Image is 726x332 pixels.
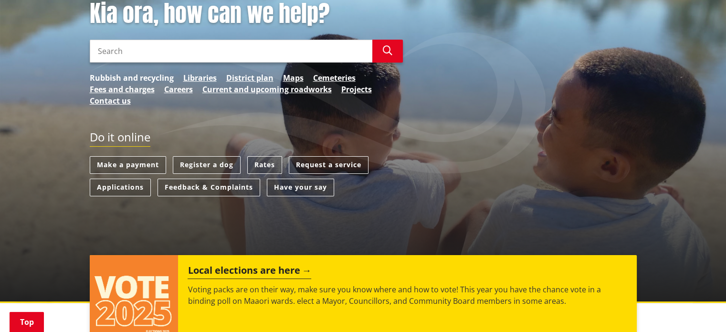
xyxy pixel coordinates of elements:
input: Search input [90,40,372,63]
a: Feedback & Complaints [158,179,260,196]
a: Make a payment [90,156,166,174]
a: Careers [164,84,193,95]
h2: Local elections are here [188,265,311,279]
p: Voting packs are on their way, make sure you know where and how to vote! This year you have the c... [188,284,627,307]
a: Fees and charges [90,84,155,95]
a: Current and upcoming roadworks [202,84,332,95]
a: Rates [247,156,282,174]
a: Request a service [289,156,368,174]
a: Have your say [267,179,334,196]
a: Register a dog [173,156,241,174]
a: Libraries [183,72,217,84]
h2: Do it online [90,130,150,147]
a: Cemeteries [313,72,356,84]
a: District plan [226,72,274,84]
a: Applications [90,179,151,196]
a: Top [10,312,44,332]
a: Contact us [90,95,131,107]
a: Maps [283,72,304,84]
a: Projects [341,84,372,95]
a: Rubbish and recycling [90,72,174,84]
